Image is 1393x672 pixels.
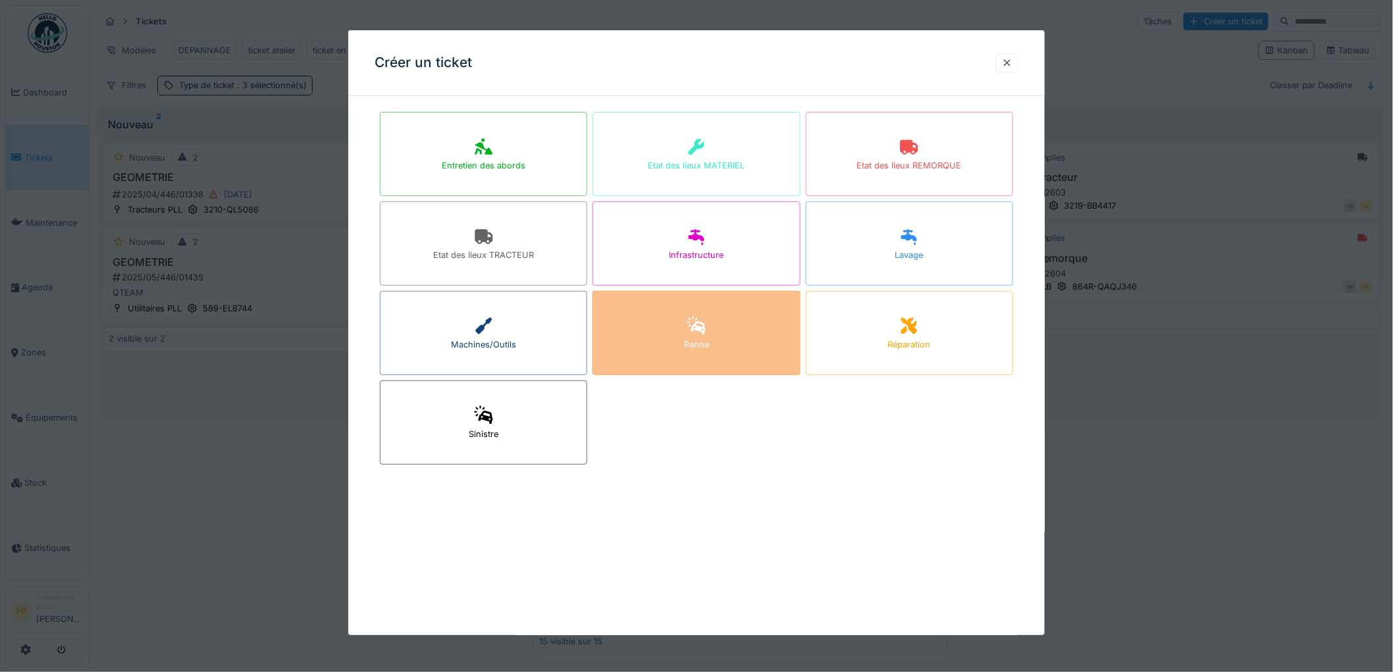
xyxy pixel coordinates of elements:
[451,338,516,351] div: Machines/Outils
[648,159,745,172] div: Etat des lieux MATERIEL
[442,159,525,172] div: Entretien des abords
[433,249,534,261] div: Etat des lieux TRACTEUR
[888,338,931,351] div: Réparation
[375,55,472,71] h3: Créer un ticket
[857,159,962,172] div: Etat des lieux REMORQUE
[469,428,498,440] div: Sinistre
[684,338,709,351] div: Panne
[895,249,924,261] div: Lavage
[669,249,723,261] div: Infrastructure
